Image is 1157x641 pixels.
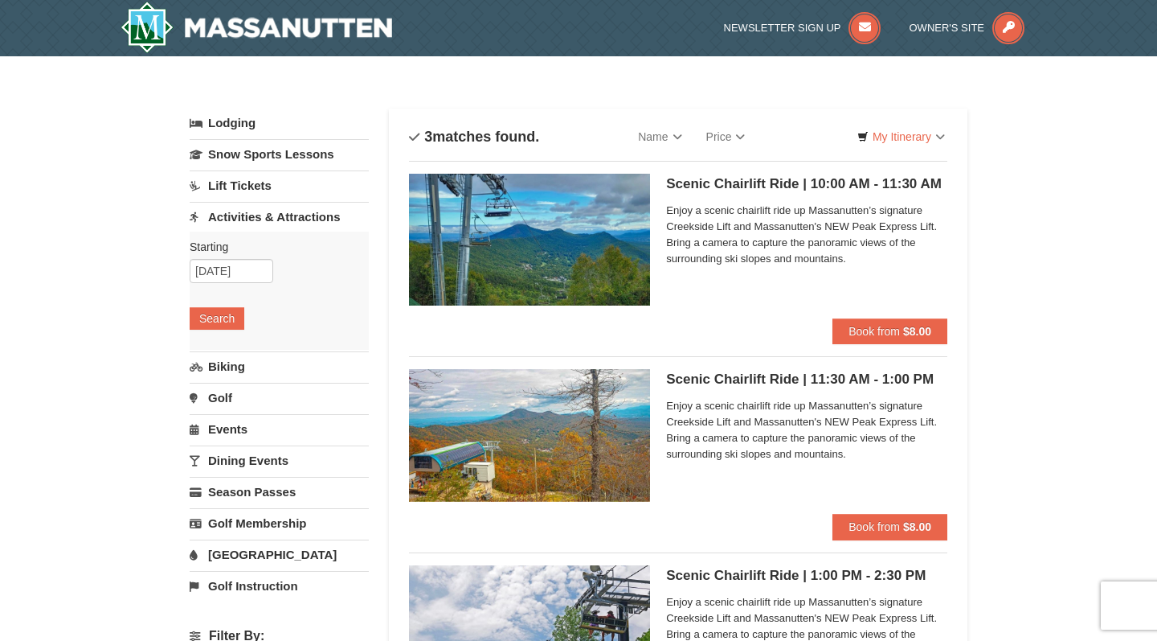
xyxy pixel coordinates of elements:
[666,568,947,584] h5: Scenic Chairlift Ride | 1:00 PM - 2:30 PM
[409,129,539,145] h4: matches found.
[190,109,369,138] a: Lodging
[190,446,369,475] a: Dining Events
[121,2,392,53] a: Massanutten Resort
[409,174,650,306] img: 24896431-1-a2e2611b.jpg
[190,540,369,569] a: [GEOGRAPHIC_DATA]
[190,307,244,330] button: Search
[666,398,947,462] span: Enjoy a scenic chairlift ride up Massanutten’s signature Creekside Lift and Massanutten's NEW Pea...
[190,414,369,444] a: Events
[832,514,947,540] button: Book from $8.00
[666,176,947,192] h5: Scenic Chairlift Ride | 10:00 AM - 11:30 AM
[190,508,369,538] a: Golf Membership
[190,571,369,601] a: Golf Instruction
[190,202,369,232] a: Activities & Attractions
[724,22,881,34] a: Newsletter Sign Up
[848,520,900,533] span: Book from
[190,171,369,200] a: Lift Tickets
[409,369,650,501] img: 24896431-13-a88f1aaf.jpg
[903,520,931,533] strong: $8.00
[190,239,357,255] label: Starting
[666,203,947,267] span: Enjoy a scenic chairlift ride up Massanutten’s signature Creekside Lift and Massanutten's NEW Pea...
[910,22,985,34] span: Owner's Site
[903,325,931,338] strong: $8.00
[724,22,841,34] span: Newsletter Sign Up
[848,325,900,338] span: Book from
[190,383,369,413] a: Golf
[424,129,432,145] span: 3
[666,372,947,388] h5: Scenic Chairlift Ride | 11:30 AM - 1:00 PM
[832,318,947,344] button: Book from $8.00
[626,121,693,153] a: Name
[190,139,369,169] a: Snow Sports Lessons
[121,2,392,53] img: Massanutten Resort Logo
[190,351,369,381] a: Biking
[910,22,1025,34] a: Owner's Site
[694,121,758,153] a: Price
[190,477,369,507] a: Season Passes
[847,125,955,149] a: My Itinerary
